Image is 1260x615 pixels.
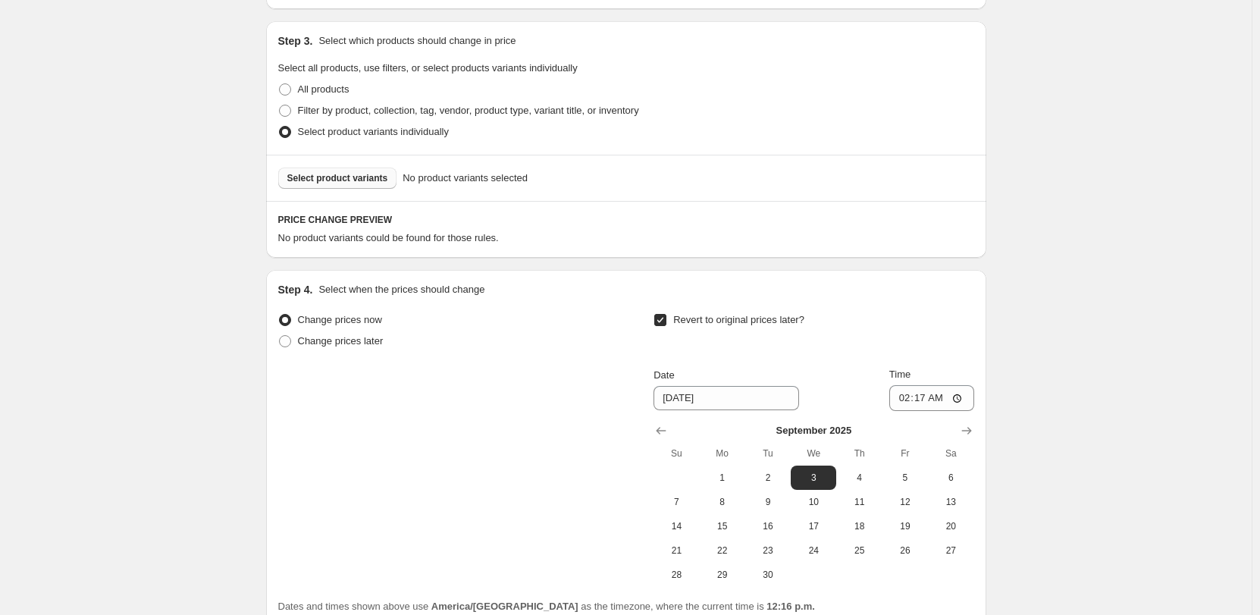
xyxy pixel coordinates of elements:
th: Sunday [654,441,699,466]
button: Friday September 5 2025 [882,466,928,490]
span: 8 [706,496,739,508]
button: Select product variants [278,168,397,189]
span: 28 [660,569,693,581]
button: Thursday September 18 2025 [836,514,882,538]
span: 27 [934,544,967,557]
button: Monday September 15 2025 [700,514,745,538]
span: 23 [751,544,785,557]
span: No product variants selected [403,171,528,186]
span: 25 [842,544,876,557]
p: Select which products should change in price [318,33,516,49]
button: Tuesday September 16 2025 [745,514,791,538]
h6: PRICE CHANGE PREVIEW [278,214,974,226]
span: 21 [660,544,693,557]
b: 12:16 p.m. [766,601,815,612]
button: Monday September 29 2025 [700,563,745,587]
th: Wednesday [791,441,836,466]
button: Show previous month, August 2025 [650,420,672,441]
button: Sunday September 14 2025 [654,514,699,538]
span: Su [660,447,693,460]
span: 2 [751,472,785,484]
span: 20 [934,520,967,532]
button: Tuesday September 30 2025 [745,563,791,587]
button: Saturday September 13 2025 [928,490,973,514]
button: Saturday September 27 2025 [928,538,973,563]
button: Monday September 1 2025 [700,466,745,490]
button: Friday September 12 2025 [882,490,928,514]
span: 10 [797,496,830,508]
button: Sunday September 7 2025 [654,490,699,514]
span: 6 [934,472,967,484]
span: 14 [660,520,693,532]
span: Select product variants individually [298,126,449,137]
th: Friday [882,441,928,466]
span: 22 [706,544,739,557]
button: Sunday September 21 2025 [654,538,699,563]
button: Saturday September 6 2025 [928,466,973,490]
span: Select product variants [287,172,388,184]
span: 26 [889,544,922,557]
span: 19 [889,520,922,532]
button: Tuesday September 9 2025 [745,490,791,514]
button: Wednesday September 24 2025 [791,538,836,563]
span: Dates and times shown above use as the timezone, where the current time is [278,601,815,612]
span: Change prices later [298,335,384,347]
span: 24 [797,544,830,557]
span: Select all products, use filters, or select products variants individually [278,62,578,74]
th: Monday [700,441,745,466]
span: 13 [934,496,967,508]
span: 5 [889,472,922,484]
span: Filter by product, collection, tag, vendor, product type, variant title, or inventory [298,105,639,116]
span: Change prices now [298,314,382,325]
span: 3 [797,472,830,484]
button: Monday September 8 2025 [700,490,745,514]
h2: Step 4. [278,282,313,297]
span: All products [298,83,349,95]
th: Saturday [928,441,973,466]
span: Tu [751,447,785,460]
span: Mo [706,447,739,460]
span: Revert to original prices later? [673,314,804,325]
button: Thursday September 11 2025 [836,490,882,514]
span: 11 [842,496,876,508]
span: 15 [706,520,739,532]
span: Time [889,369,911,380]
b: America/[GEOGRAPHIC_DATA] [431,601,578,612]
span: We [797,447,830,460]
span: Date [654,369,674,381]
button: Tuesday September 23 2025 [745,538,791,563]
p: Select when the prices should change [318,282,484,297]
button: Wednesday September 3 2025 [791,466,836,490]
span: 18 [842,520,876,532]
button: Thursday September 25 2025 [836,538,882,563]
th: Thursday [836,441,882,466]
button: Wednesday September 10 2025 [791,490,836,514]
span: 1 [706,472,739,484]
span: 7 [660,496,693,508]
span: 30 [751,569,785,581]
button: Saturday September 20 2025 [928,514,973,538]
input: 12:00 [889,385,974,411]
span: 29 [706,569,739,581]
span: 12 [889,496,922,508]
span: 4 [842,472,876,484]
button: Wednesday September 17 2025 [791,514,836,538]
span: 9 [751,496,785,508]
span: No product variants could be found for those rules. [278,232,499,243]
span: Sa [934,447,967,460]
button: Show next month, October 2025 [956,420,977,441]
button: Friday September 19 2025 [882,514,928,538]
button: Monday September 22 2025 [700,538,745,563]
button: Friday September 26 2025 [882,538,928,563]
span: 16 [751,520,785,532]
span: Fr [889,447,922,460]
button: Tuesday September 2 2025 [745,466,791,490]
button: Sunday September 28 2025 [654,563,699,587]
button: Thursday September 4 2025 [836,466,882,490]
input: 8/27/2025 [654,386,799,410]
span: Th [842,447,876,460]
h2: Step 3. [278,33,313,49]
span: 17 [797,520,830,532]
th: Tuesday [745,441,791,466]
